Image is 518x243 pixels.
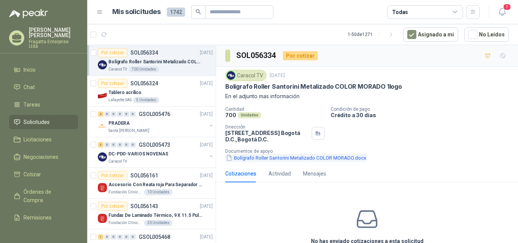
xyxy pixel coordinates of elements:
[268,169,291,178] div: Actividad
[130,50,158,55] p: SOL056334
[98,110,214,134] a: 2 0 0 0 0 0 GSOL005476[DATE] Company LogoPRADERASanta [PERSON_NAME]
[130,234,136,240] div: 0
[108,97,132,103] p: Lafayette SAS
[200,203,213,210] p: [DATE]
[108,151,168,158] p: DC-PDO-VARIOS NOVENAS
[112,6,161,17] h1: Mis solicitudes
[117,234,123,240] div: 0
[24,118,50,126] span: Solicitudes
[98,111,104,117] div: 2
[225,149,515,154] p: Documentos de apoyo
[200,172,213,179] p: [DATE]
[111,111,116,117] div: 0
[200,234,213,241] p: [DATE]
[464,27,509,42] button: No Leídos
[98,234,104,240] div: 1
[144,220,173,226] div: 20 Unidades
[9,115,78,129] a: Solicitudes
[225,107,325,112] p: Cantidad
[108,58,203,66] p: Bolígrafo Roller Santorini Metalizado COLOR MORADO 1logo
[225,70,267,81] div: Caracol TV
[238,112,261,118] div: Unidades
[29,27,78,38] p: [PERSON_NAME] [PERSON_NAME]
[87,45,216,76] a: Por cotizarSOL056334[DATE] Company LogoBolígrafo Roller Santorini Metalizado COLOR MORADO 1logoCa...
[98,183,107,192] img: Company Logo
[139,142,170,147] p: GSOL005473
[108,181,203,188] p: Accesorio Con Reata roja Para Separador De Fila
[24,135,52,144] span: Licitaciones
[98,142,104,147] div: 3
[225,112,236,118] p: 700
[495,5,509,19] button: 7
[24,188,71,204] span: Órdenes de Compra
[331,107,515,112] p: Condición de pago
[124,142,129,147] div: 0
[225,92,509,100] p: En el adjunto mas información
[133,97,159,103] div: 5 Unidades
[139,234,170,240] p: GSOL005468
[98,122,107,131] img: Company Logo
[130,111,136,117] div: 0
[9,132,78,147] a: Licitaciones
[225,130,309,143] p: [STREET_ADDRESS] Bogotá D.C. , Bogotá D.C.
[108,66,127,72] p: Caracol TV
[9,97,78,112] a: Tareas
[130,142,136,147] div: 0
[104,111,110,117] div: 0
[236,50,277,61] h3: SOL056334
[9,210,78,225] a: Remisiones
[9,9,48,18] img: Logo peakr
[24,100,40,109] span: Tareas
[87,76,216,107] a: Por cotizarSOL056324[DATE] Company LogoTablero acrílicoLafayette SAS5 Unidades
[108,189,143,195] p: Fundación Clínica Shaio
[503,3,511,11] span: 7
[24,83,35,91] span: Chat
[225,169,256,178] div: Cotizaciones
[392,8,408,16] div: Todas
[129,66,159,72] div: 700 Unidades
[9,167,78,182] a: Cotizar
[200,141,213,149] p: [DATE]
[130,81,158,86] p: SOL056324
[283,51,318,60] div: Por cotizar
[98,202,127,211] div: Por cotizar
[98,79,127,88] div: Por cotizar
[24,66,36,74] span: Inicio
[130,173,158,178] p: SOL056161
[87,168,216,199] a: Por cotizarSOL056161[DATE] Company LogoAccesorio Con Reata roja Para Separador De FilaFundación C...
[270,72,285,79] p: [DATE]
[9,80,78,94] a: Chat
[98,48,127,57] div: Por cotizar
[196,9,201,14] span: search
[167,8,185,17] span: 1742
[144,189,173,195] div: 10 Unidades
[117,111,123,117] div: 0
[9,63,78,77] a: Inicio
[124,111,129,117] div: 0
[87,199,216,229] a: Por cotizarSOL056143[DATE] Company LogoFundas De Laminado Térmico, 9 X 11.5 PulgadasFundación Clí...
[225,124,309,130] p: Dirección
[108,220,143,226] p: Fundación Clínica Shaio
[403,27,458,42] button: Asignado a mi
[98,91,107,100] img: Company Logo
[200,111,213,118] p: [DATE]
[225,154,367,162] button: Bolígrafo Roller Santorini Metalizado COLOR MORADO.docx
[98,171,127,180] div: Por cotizar
[98,60,107,69] img: Company Logo
[9,185,78,207] a: Órdenes de Compra
[200,49,213,56] p: [DATE]
[139,111,170,117] p: GSOL005476
[24,213,52,222] span: Remisiones
[227,71,235,80] img: Company Logo
[24,170,41,179] span: Cotizar
[24,153,58,161] span: Negociaciones
[108,89,141,96] p: Tablero acrílico
[117,142,123,147] div: 0
[348,28,397,41] div: 1 - 50 de 1271
[111,234,116,240] div: 0
[331,112,515,118] p: Crédito a 30 días
[108,212,203,219] p: Fundas De Laminado Térmico, 9 X 11.5 Pulgadas
[108,128,149,134] p: Santa [PERSON_NAME]
[111,142,116,147] div: 0
[29,39,78,49] p: Fragatta Enterprise Ltda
